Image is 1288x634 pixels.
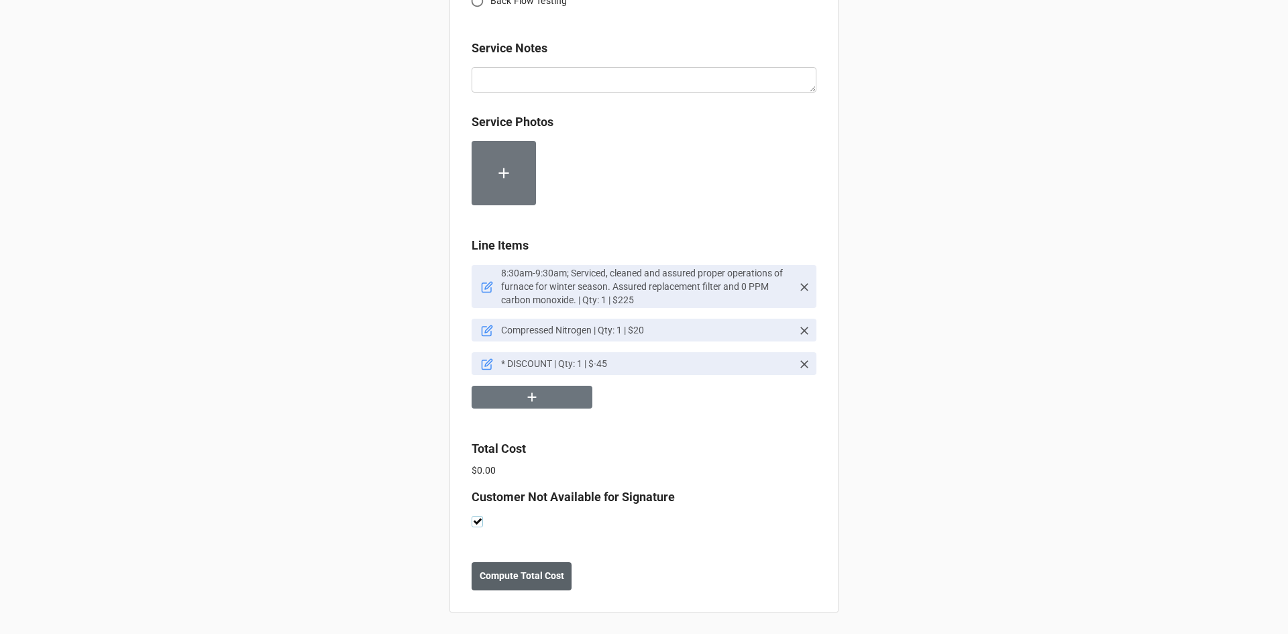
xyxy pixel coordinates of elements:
p: Compressed Nitrogen | Qty: 1 | $20 [501,323,792,337]
button: Compute Total Cost [472,562,572,590]
label: Service Photos [472,113,553,131]
p: 8:30am-9:30am; Serviced, cleaned and assured proper operations of furnace for winter season. Assu... [501,266,792,307]
label: Customer Not Available for Signature [472,488,675,507]
b: Compute Total Cost [480,569,564,583]
p: $0.00 [472,464,816,477]
b: Total Cost [472,441,526,456]
label: Line Items [472,236,529,255]
label: Service Notes [472,39,547,58]
p: * DISCOUNT | Qty: 1 | $-45 [501,357,792,370]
